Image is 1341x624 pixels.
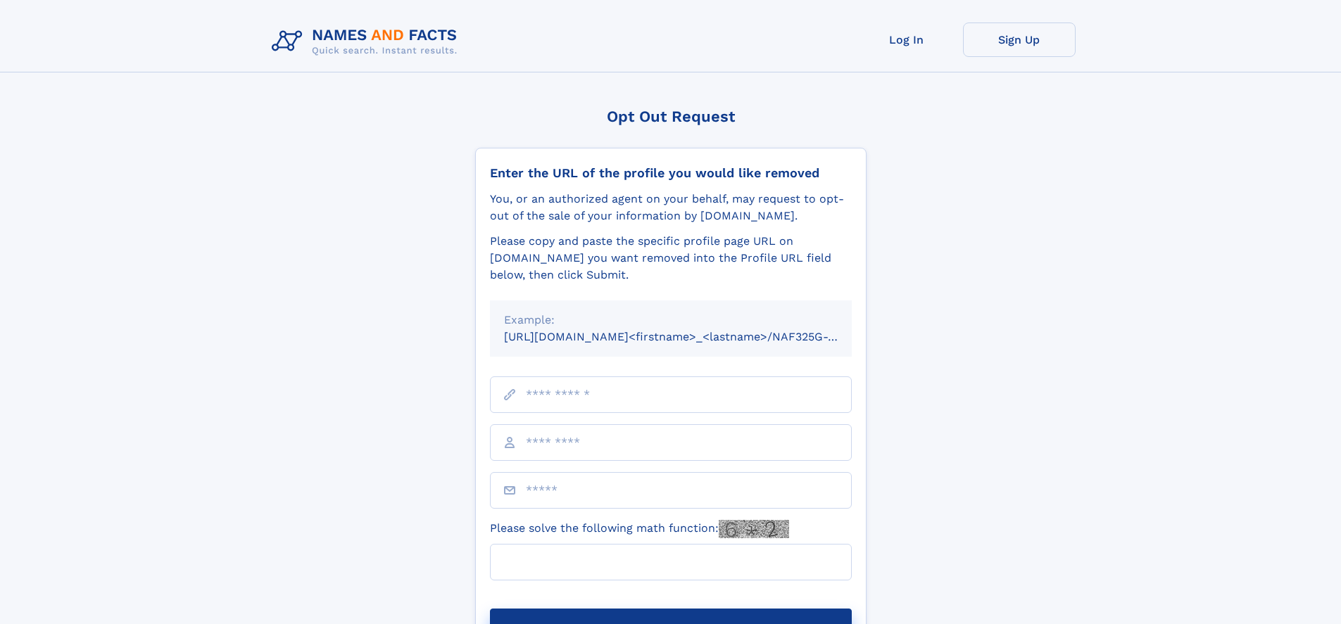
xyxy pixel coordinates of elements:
[266,23,469,61] img: Logo Names and Facts
[475,108,867,125] div: Opt Out Request
[850,23,963,57] a: Log In
[490,165,852,181] div: Enter the URL of the profile you would like removed
[963,23,1076,57] a: Sign Up
[490,520,789,538] label: Please solve the following math function:
[490,233,852,284] div: Please copy and paste the specific profile page URL on [DOMAIN_NAME] you want removed into the Pr...
[490,191,852,224] div: You, or an authorized agent on your behalf, may request to opt-out of the sale of your informatio...
[504,312,838,329] div: Example:
[504,330,879,343] small: [URL][DOMAIN_NAME]<firstname>_<lastname>/NAF325G-xxxxxxxx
